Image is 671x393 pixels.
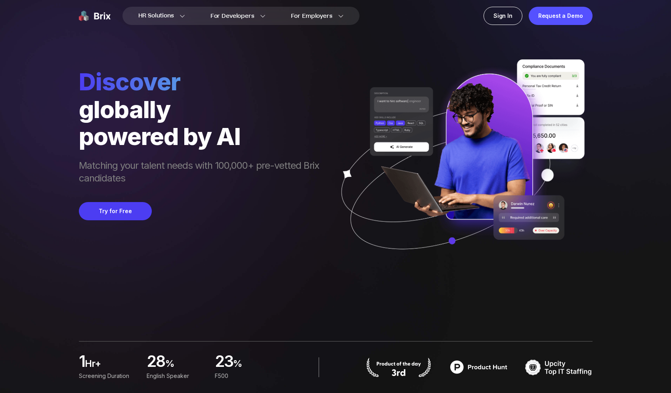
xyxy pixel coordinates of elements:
[79,354,85,370] span: 1
[233,357,273,373] span: %
[79,372,137,380] div: Screening duration
[214,354,233,370] span: 23
[79,96,327,123] div: globally
[147,372,205,380] div: English Speaker
[327,59,593,273] img: ai generate
[529,7,593,25] a: Request a Demo
[79,123,327,150] div: powered by AI
[365,357,432,377] img: product hunt badge
[147,354,165,370] span: 28
[85,357,137,373] span: hr+
[291,12,333,20] span: For Employers
[79,202,152,220] button: Try for Free
[445,357,512,377] img: product hunt badge
[79,67,327,96] span: Discover
[525,357,593,377] img: TOP IT STAFFING
[214,372,273,380] div: F500
[165,357,205,373] span: %
[210,12,254,20] span: For Developers
[79,159,327,186] span: Matching your talent needs with 100,000+ pre-vetted Brix candidates
[138,10,174,22] span: HR Solutions
[484,7,522,25] a: Sign In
